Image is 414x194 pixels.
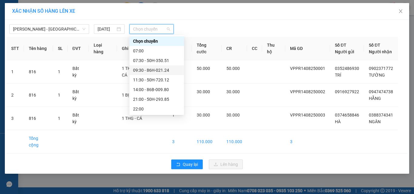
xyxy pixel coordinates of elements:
[369,49,392,54] span: Người nhận
[369,96,381,101] span: HẰNG
[176,162,180,167] span: rollback
[6,60,24,84] td: 1
[68,107,89,130] td: Bất kỳ
[133,86,180,93] div: 14:00 - 86B-009.80
[392,3,409,20] button: Close
[285,37,330,60] th: Mã GD
[167,130,192,153] td: 3
[122,116,142,121] span: 1 THG - CÁ
[335,113,359,117] span: 0374658846
[209,159,243,169] button: uploadLên hàng
[335,73,341,77] span: TRÍ
[68,60,89,84] td: Bất kỳ
[89,37,117,60] th: Loại hàng
[285,130,330,153] td: 3
[222,37,247,60] th: CR
[24,60,53,84] td: 816
[192,37,222,60] th: Tổng cước
[3,13,115,21] li: 01 [PERSON_NAME]
[68,37,89,60] th: ĐVT
[197,66,210,71] span: 50.000
[13,25,85,34] span: Phan Rí - Sài Gòn
[98,26,115,32] input: 14/08/2025
[35,22,40,27] span: phone
[262,37,285,60] th: Thu hộ
[369,113,393,117] span: 0388374341
[290,89,325,94] span: VPPR1408250002
[290,66,325,71] span: VPPR1408250001
[226,89,240,94] span: 30.000
[68,84,89,107] td: Bất kỳ
[6,84,24,107] td: 2
[226,113,240,117] span: 30.000
[58,93,60,97] span: 1
[369,73,385,77] span: TƯỜNG
[133,25,170,34] span: Chọn chuyến
[172,113,175,117] span: 1
[6,37,24,60] th: STT
[290,113,325,117] span: VPPR1408250003
[222,130,247,153] td: 110.000
[24,107,53,130] td: 816
[35,4,86,12] b: [PERSON_NAME]
[24,37,53,60] th: Tên hàng
[133,57,180,64] div: 07:30 - 50H-350.51
[53,37,68,60] th: SL
[58,116,60,121] span: 1
[369,89,393,94] span: 0947474738
[133,96,180,103] div: 21:00 - 50H-293.85
[58,69,60,74] span: 1
[335,43,346,48] span: Số ĐT
[335,66,359,71] span: 0352486930
[171,159,203,169] button: rollbackQuay lại
[3,38,88,48] b: GỬI : [PERSON_NAME]
[197,113,210,117] span: 30.000
[226,66,240,71] span: 50.000
[117,37,167,60] th: Ghi chú
[133,77,180,83] div: 11:30 - 50H-720.12
[122,66,158,77] span: 1 TH XỐP CÓ CỤC - CÁ
[35,15,40,19] span: environment
[24,84,53,107] td: 816
[335,119,341,124] span: HÀ
[192,130,222,153] td: 110.000
[335,49,354,54] span: Người gửi
[183,161,198,168] span: Quay lại
[197,89,210,94] span: 30.000
[3,21,115,28] li: 02523854854
[133,67,180,74] div: 09:30 - 86H-021.24
[133,48,180,54] div: 07:00
[129,36,184,46] div: Chọn chuyến
[369,43,380,48] span: Số ĐT
[398,9,403,14] span: close
[6,107,24,130] td: 3
[133,38,180,44] div: Chọn chuyến
[24,130,53,153] td: Tổng cộng
[12,8,75,14] span: XÁC NHẬN SỐ HÀNG LÊN XE
[247,37,262,60] th: CC
[133,106,180,112] div: 22:00
[369,66,393,71] span: 0902371772
[335,89,359,94] span: 0916927922
[122,93,156,97] span: 1 BỊ TRẮNG - QÁO
[3,3,33,33] img: logo.jpg
[369,119,381,124] span: NGÂN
